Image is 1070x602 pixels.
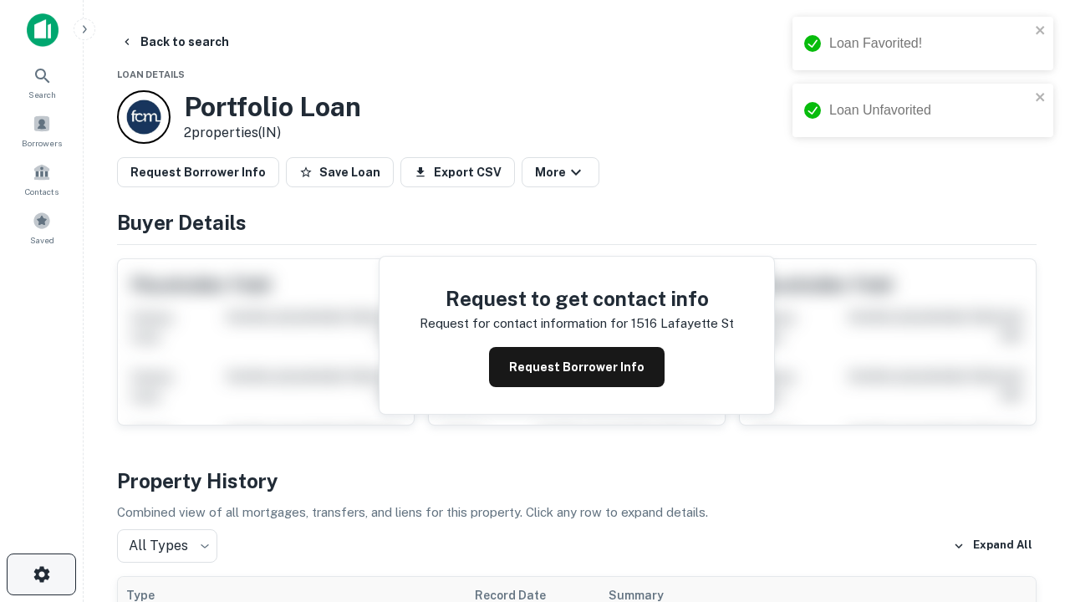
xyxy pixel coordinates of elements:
a: Borrowers [5,108,79,153]
button: Save Loan [286,157,394,187]
p: 1516 lafayette st [631,314,734,334]
h4: Request to get contact info [420,283,734,314]
button: Back to search [114,27,236,57]
img: capitalize-icon.png [27,13,59,47]
h3: Portfolio Loan [184,91,361,123]
span: Search [28,88,56,101]
span: Borrowers [22,136,62,150]
iframe: Chat Widget [986,468,1070,548]
div: Loan Unfavorited [829,100,1030,120]
button: Request Borrower Info [117,157,279,187]
a: Contacts [5,156,79,202]
h4: Buyer Details [117,207,1037,237]
button: Export CSV [400,157,515,187]
p: Request for contact information for [420,314,628,334]
h4: Property History [117,466,1037,496]
button: Request Borrower Info [489,347,665,387]
span: Contacts [25,185,59,198]
span: Saved [30,233,54,247]
button: close [1035,90,1047,106]
a: Search [5,59,79,105]
span: Loan Details [117,69,185,79]
p: Combined view of all mortgages, transfers, and liens for this property. Click any row to expand d... [117,503,1037,523]
button: Expand All [949,533,1037,559]
button: close [1035,23,1047,39]
div: All Types [117,529,217,563]
button: More [522,157,599,187]
p: 2 properties (IN) [184,123,361,143]
a: Saved [5,205,79,250]
div: Loan Favorited! [829,33,1030,54]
